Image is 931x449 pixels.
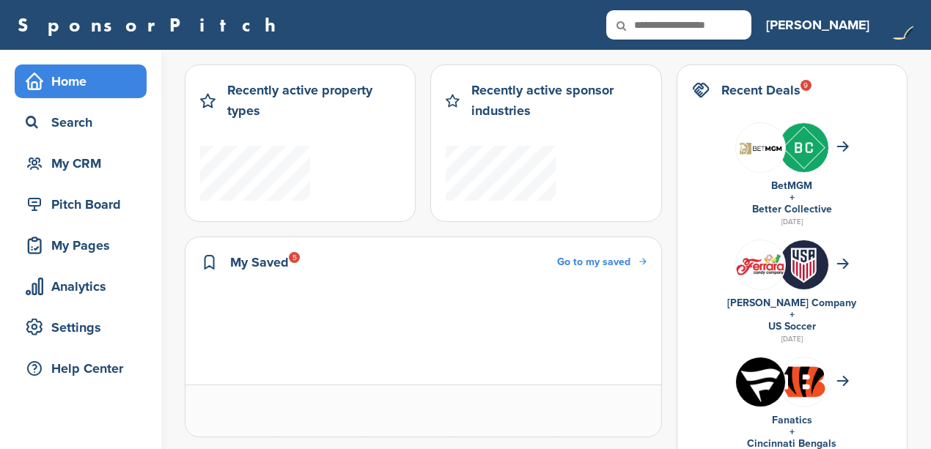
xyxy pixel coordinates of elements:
[779,123,828,172] img: Inc kuuz 400x400
[779,240,828,289] img: whvs id 400x400
[736,135,785,160] img: Screen shot 2020 11 05 at 10.46.00 am
[727,297,856,309] a: [PERSON_NAME] Company
[227,80,400,121] h2: Recently active property types
[736,357,785,407] img: Okcnagxi 400x400
[22,273,147,300] div: Analytics
[18,15,285,34] a: SponsorPitch
[230,252,289,272] h2: My Saved
[721,80,801,100] h2: Recent Deals
[15,188,147,221] a: Pitch Board
[790,308,795,321] a: +
[22,355,147,382] div: Help Center
[557,256,630,268] span: Go to my saved
[752,203,832,215] a: Better Collective
[736,253,785,276] img: Ferrara candy logo
[766,9,869,41] a: [PERSON_NAME]
[22,150,147,177] div: My CRM
[15,352,147,385] a: Help Center
[557,254,647,270] a: Go to my saved
[15,64,147,98] a: Home
[771,179,812,192] a: BetMGM
[779,364,828,399] img: Data?1415808195
[15,229,147,262] a: My Pages
[22,191,147,218] div: Pitch Board
[768,320,816,333] a: US Soccer
[471,80,647,121] h2: Recently active sponsor industries
[22,68,147,94] div: Home
[766,15,869,35] h3: [PERSON_NAME]
[22,109,147,136] div: Search
[692,333,892,346] div: [DATE]
[15,311,147,344] a: Settings
[15,146,147,180] a: My CRM
[15,270,147,303] a: Analytics
[772,414,812,426] a: Fanatics
[790,426,795,438] a: +
[15,105,147,139] a: Search
[22,314,147,341] div: Settings
[289,252,300,263] div: 5
[801,80,812,91] div: 9
[790,191,795,204] a: +
[22,232,147,259] div: My Pages
[692,215,892,229] div: [DATE]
